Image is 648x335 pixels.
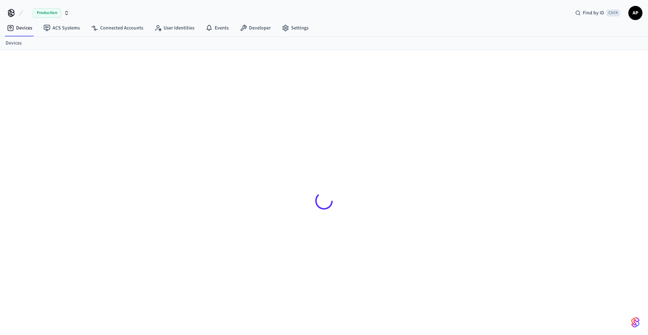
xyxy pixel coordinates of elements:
a: Connected Accounts [85,22,149,34]
span: Production [33,8,61,18]
a: Devices [1,22,38,34]
img: SeamLogoGradient.69752ec5.svg [631,317,640,328]
a: Devices [6,40,22,47]
a: Events [200,22,234,34]
span: Find by ID [583,9,604,16]
span: Ctrl K [606,9,620,16]
a: Settings [276,22,314,34]
button: AP [628,6,642,20]
span: AP [629,7,642,19]
div: Find by IDCtrl K [570,7,626,19]
a: Developer [234,22,276,34]
a: ACS Systems [38,22,85,34]
a: User Identities [149,22,200,34]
